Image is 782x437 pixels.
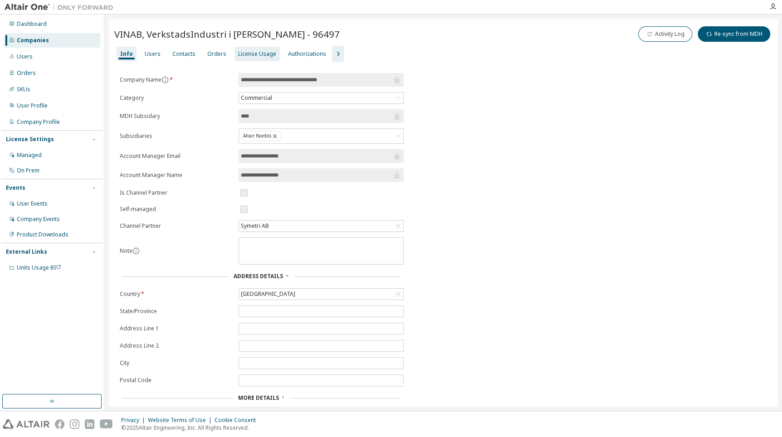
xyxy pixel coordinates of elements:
[120,325,233,332] label: Address Line 1
[17,152,42,159] div: Managed
[120,359,233,367] label: City
[120,290,233,298] label: Country
[120,206,233,213] label: Self-managed
[114,28,340,40] span: VINAB, VerkstadsIndustri i [PERSON_NAME] - 96497
[120,222,233,230] label: Channel Partner
[17,86,30,93] div: SKUs
[288,50,326,58] div: Authorizations
[120,377,233,384] label: Postal Code
[238,50,276,58] div: License Usage
[120,152,233,160] label: Account Manager Email
[5,3,118,12] img: Altair One
[6,184,25,191] div: Events
[70,419,79,429] img: instagram.svg
[121,417,148,424] div: Privacy
[120,172,233,179] label: Account Manager Name
[17,264,61,271] span: Units Usage BI
[17,69,36,77] div: Orders
[239,93,403,103] div: Commercial
[121,424,261,432] p: © 2025 Altair Engineering, Inc. All Rights Reserved.
[234,272,283,280] span: Address Details
[120,247,132,255] label: Note
[239,221,403,231] div: Symetri AB
[215,417,261,424] div: Cookie Consent
[120,189,233,196] label: Is Channel Partner
[17,118,60,126] div: Company Profile
[17,53,33,60] div: Users
[120,133,233,140] label: Subsidiaries
[120,342,233,349] label: Address Line 2
[132,247,140,255] button: information
[3,419,49,429] img: altair_logo.svg
[6,136,54,143] div: License Settings
[17,167,39,174] div: On Prem
[238,394,279,402] span: More Details
[207,50,226,58] div: Orders
[120,94,233,102] label: Category
[85,419,94,429] img: linkedin.svg
[698,26,770,42] button: Re-sync from MDH
[17,20,47,28] div: Dashboard
[638,26,692,42] button: Activity Log
[161,76,169,83] button: information
[17,200,48,207] div: User Events
[239,129,403,143] div: Altair Nordics
[120,50,133,58] div: Info
[120,76,233,83] label: Company Name
[145,50,161,58] div: Users
[239,289,297,299] div: [GEOGRAPHIC_DATA]
[6,248,47,255] div: External Links
[239,221,270,231] div: Symetri AB
[148,417,215,424] div: Website Terms of Use
[17,216,60,223] div: Company Events
[120,308,233,315] label: State/Province
[239,289,403,300] div: [GEOGRAPHIC_DATA]
[241,131,281,142] div: Altair Nordics
[239,93,274,103] div: Commercial
[120,113,233,120] label: MDH Subsidary
[55,419,64,429] img: facebook.svg
[100,419,113,429] img: youtube.svg
[172,50,195,58] div: Contacts
[17,231,68,238] div: Product Downloads
[17,102,48,109] div: User Profile
[17,37,49,44] div: Companies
